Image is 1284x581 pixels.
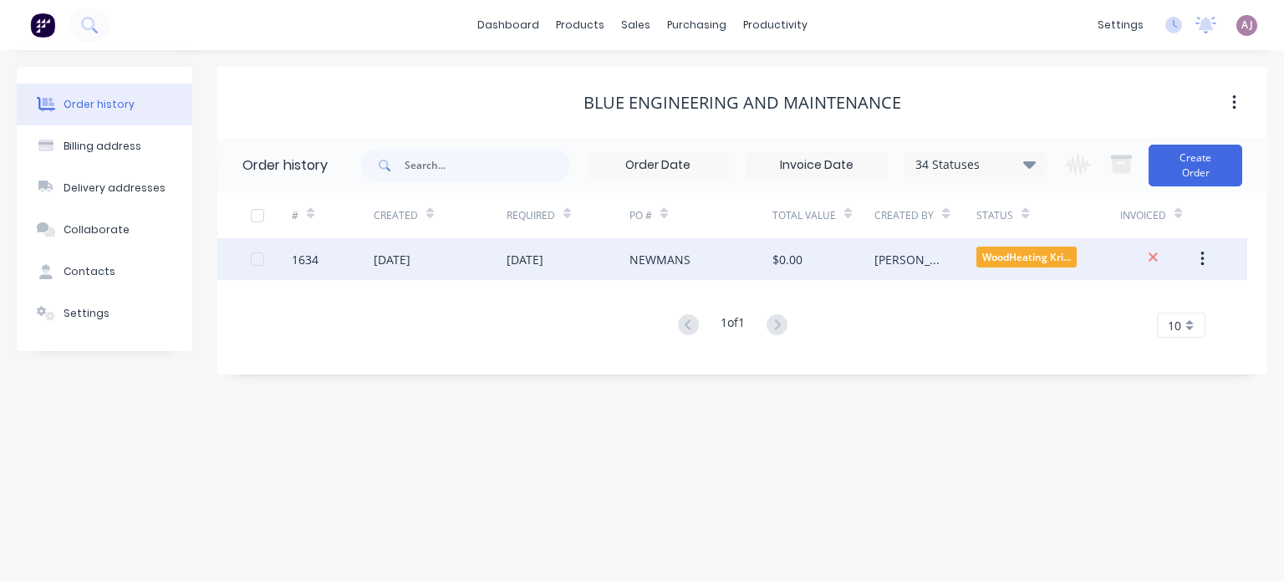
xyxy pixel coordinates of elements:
div: Required [507,208,555,223]
span: AJ [1241,18,1253,33]
div: purchasing [659,13,735,38]
div: [PERSON_NAME] [874,251,943,268]
div: PO # [629,192,772,238]
div: Status [976,192,1119,238]
div: PO # [629,208,652,223]
div: products [548,13,613,38]
div: [DATE] [507,251,543,268]
div: $0.00 [772,251,802,268]
div: Created [374,208,418,223]
button: Billing address [17,125,192,167]
span: 10 [1168,317,1181,334]
div: Created [374,192,507,238]
div: settings [1089,13,1152,38]
span: WoodHeating Kri... [976,247,1077,268]
button: Settings [17,293,192,334]
div: Invoiced [1120,208,1166,223]
div: Invoiced [1120,192,1202,238]
div: Delivery addresses [64,181,166,196]
div: Blue Engineering and Maintenance [583,93,901,113]
button: Order history [17,84,192,125]
img: Factory [30,13,55,38]
button: Create Order [1149,145,1242,186]
input: Order Date [588,153,728,178]
a: dashboard [469,13,548,38]
div: Total Value [772,192,874,238]
div: productivity [735,13,816,38]
button: Collaborate [17,209,192,251]
div: Created By [874,192,976,238]
div: sales [613,13,659,38]
button: Contacts [17,251,192,293]
div: Required [507,192,629,238]
div: Collaborate [64,222,130,237]
input: Search... [405,149,570,182]
button: Delivery addresses [17,167,192,209]
div: # [292,192,374,238]
div: 34 Statuses [905,155,1046,174]
div: 1634 [292,251,318,268]
div: Status [976,208,1013,223]
div: Contacts [64,264,115,279]
div: [DATE] [374,251,410,268]
div: Order history [242,155,328,176]
div: Order history [64,97,135,112]
div: Created By [874,208,934,223]
input: Invoice Date [746,153,887,178]
div: Billing address [64,139,141,154]
div: Settings [64,306,110,321]
div: Total Value [772,208,836,223]
div: NEWMANS [629,251,690,268]
div: 1 of 1 [721,313,745,338]
div: # [292,208,298,223]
